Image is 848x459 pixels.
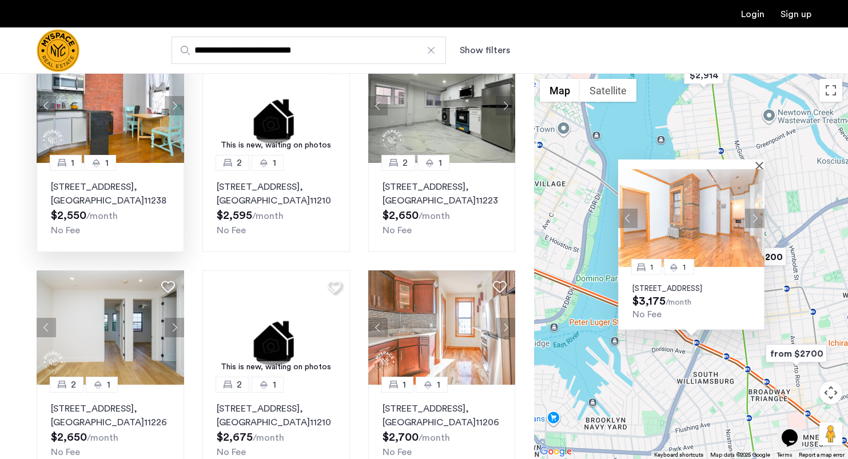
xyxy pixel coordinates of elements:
button: Previous apartment [37,96,56,115]
button: Keyboard shortcuts [654,451,703,459]
span: $2,650 [51,432,87,443]
span: 1 [650,263,653,270]
a: Login [741,10,765,19]
span: 1 [683,263,686,270]
button: Previous apartment [37,318,56,337]
span: No Fee [217,448,246,457]
p: [STREET_ADDRESS] 11210 [217,180,336,207]
button: Close [758,161,766,169]
span: 2 [71,378,76,392]
button: Next apartment [496,318,515,337]
p: [STREET_ADDRESS] [632,284,750,293]
button: Map camera controls [819,381,842,404]
a: Cazamio Logo [37,29,79,72]
p: [STREET_ADDRESS] 11238 [51,180,170,207]
button: Previous apartment [618,208,638,227]
sub: /month [419,433,450,442]
button: Show street map [540,79,580,102]
span: 1 [439,156,442,170]
span: 1 [437,378,440,392]
button: Next apartment [745,208,765,227]
span: 1 [71,156,74,170]
span: No Fee [51,448,80,457]
span: $2,700 [383,432,419,443]
span: No Fee [383,448,412,457]
div: This is new, waiting on photos [208,139,344,151]
sub: /month [253,433,284,442]
img: 22_638436060136866395.png [37,49,184,163]
p: [STREET_ADDRESS] 11206 [383,402,501,429]
div: from $2700 [761,341,831,366]
img: a8b926f1-9a91-4e5e-b036-feb4fe78ee5d_638870589958476599.jpeg [368,49,516,163]
span: No Fee [217,226,246,235]
button: Toggle fullscreen view [819,79,842,102]
sub: /month [87,433,118,442]
input: Apartment Search [172,37,446,64]
span: $2,595 [217,210,252,221]
p: [STREET_ADDRESS] 11223 [383,180,501,207]
span: 1 [105,156,109,170]
button: Show satellite imagery [580,79,636,102]
button: Show or hide filters [460,43,510,57]
sub: /month [86,211,118,221]
img: 1.gif [202,270,350,385]
span: $2,650 [383,210,419,221]
a: This is new, waiting on photos [202,49,350,163]
a: 21[STREET_ADDRESS], [GEOGRAPHIC_DATA]11210No Fee [202,163,350,252]
img: 1996_638572930804171655.jpeg [37,270,184,385]
span: No Fee [632,310,662,319]
iframe: chat widget [777,413,814,448]
img: Apartment photo [618,169,765,267]
a: Registration [781,10,811,19]
button: Previous apartment [368,318,388,337]
button: Previous apartment [368,96,388,115]
a: 21[STREET_ADDRESS], [GEOGRAPHIC_DATA]11223No Fee [368,163,516,252]
span: 1 [107,378,110,392]
img: logo [37,29,79,72]
sub: /month [252,211,284,221]
span: $2,675 [217,432,253,443]
span: 2 [403,156,408,170]
a: Open this area in Google Maps (opens a new window) [537,444,575,459]
p: [STREET_ADDRESS] 11210 [217,402,336,429]
span: 1 [273,378,276,392]
div: This is new, waiting on photos [208,361,344,373]
img: 1997_638581258818871784.jpeg [368,270,516,385]
div: $2,914 [679,62,728,88]
sub: /month [666,298,691,306]
a: This is new, waiting on photos [202,270,350,385]
a: Report a map error [799,451,845,459]
a: 11[STREET_ADDRESS], [GEOGRAPHIC_DATA]11238No Fee [37,163,184,252]
a: Terms (opens in new tab) [777,451,792,459]
span: 1 [403,378,406,392]
span: No Fee [383,226,412,235]
span: Map data ©2025 Google [710,452,770,458]
span: No Fee [51,226,80,235]
span: $2,550 [51,210,86,221]
span: $3,175 [632,296,666,307]
span: 1 [273,156,276,170]
img: Google [537,444,575,459]
sub: /month [419,211,450,221]
span: 2 [237,156,242,170]
p: [STREET_ADDRESS] 11226 [51,402,170,429]
div: from $3200 [720,244,791,270]
span: 2 [237,378,242,392]
button: Next apartment [165,318,184,337]
img: 1.gif [202,49,350,163]
button: Next apartment [165,96,184,115]
button: Next apartment [496,96,515,115]
button: Drag Pegman onto the map to open Street View [819,422,842,445]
